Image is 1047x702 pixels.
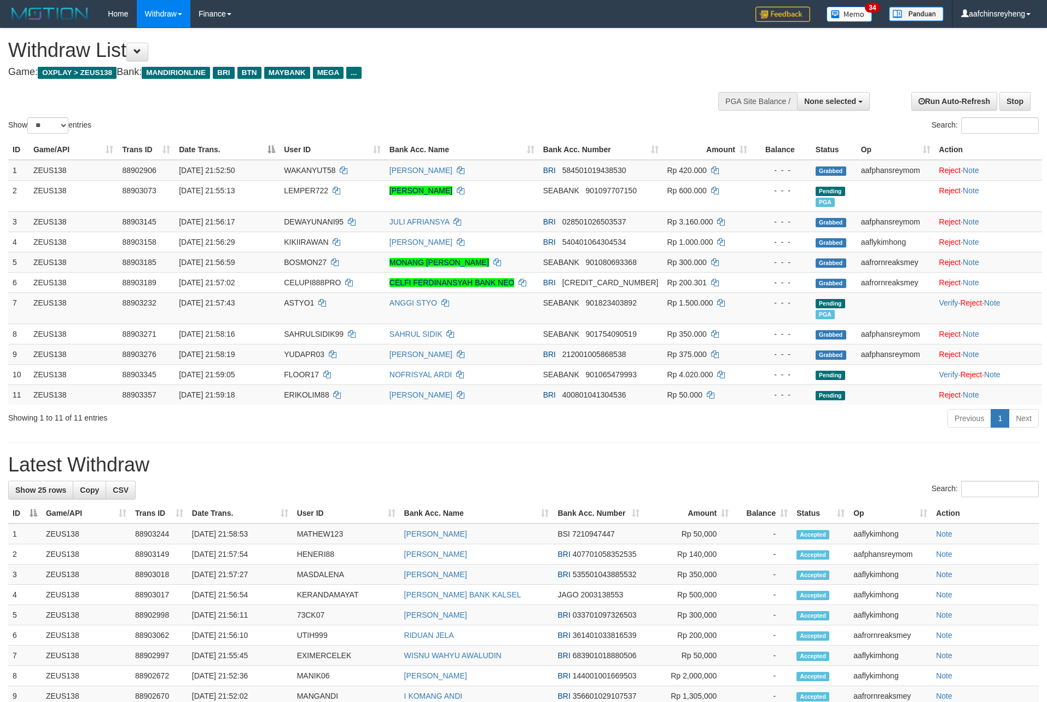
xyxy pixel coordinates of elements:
span: 34 [865,3,880,13]
a: Note [936,631,952,640]
a: SAHRUL SIDIK [389,330,443,338]
a: [PERSON_NAME] [404,671,467,680]
span: BRI [543,390,556,399]
a: Note [963,186,979,195]
span: Grabbed [816,238,846,248]
a: CSV [106,481,136,499]
div: - - - [756,389,807,400]
a: Reject [939,186,961,195]
td: - [733,523,792,544]
td: [DATE] 21:56:11 [188,605,293,625]
a: [PERSON_NAME] [404,611,467,619]
span: 88903158 [122,238,156,246]
a: [PERSON_NAME] [404,530,467,538]
td: 88903018 [131,565,188,585]
span: Grabbed [816,258,846,268]
td: · [935,160,1042,181]
span: Grabbed [816,218,846,227]
td: · [935,324,1042,344]
span: Rp 600.000 [667,186,707,195]
span: Marked by aaftrukkakada [816,198,835,207]
a: Note [963,238,979,246]
td: aafphansreymom [857,211,935,232]
a: Note [963,166,979,175]
span: JAGO [557,590,578,599]
div: - - - [756,369,807,380]
span: Copy 033701097326503 to clipboard [573,611,637,619]
span: KIKIIRAWAN [284,238,328,246]
th: User ID: activate to sort column ascending [280,140,385,160]
td: 11 [8,384,29,405]
td: HENERI88 [293,544,400,565]
span: [DATE] 21:56:29 [179,238,235,246]
span: 88903271 [122,330,156,338]
span: Rp 200.301 [667,278,707,287]
div: - - - [756,185,807,196]
th: Op: activate to sort column ascending [857,140,935,160]
td: ZEUS138 [42,605,131,625]
span: Copy 901097707150 to clipboard [585,186,636,195]
a: Reject [960,298,982,307]
span: Copy 901065479993 to clipboard [585,370,636,379]
th: Bank Acc. Name: activate to sort column ascending [385,140,539,160]
td: · [935,344,1042,364]
span: SEABANK [543,258,579,267]
span: BTN [237,67,261,79]
span: Rp 4.020.000 [667,370,713,379]
img: MOTION_logo.png [8,5,91,22]
td: - [733,585,792,605]
span: SEABANK [543,186,579,195]
select: Showentries [27,117,68,134]
a: I KOMANG ANDI [404,692,463,700]
span: MEGA [313,67,344,79]
span: 88903145 [122,217,156,226]
td: ZEUS138 [29,344,118,364]
td: ZEUS138 [29,364,118,384]
span: ASTYO1 [284,298,314,307]
a: [PERSON_NAME] [389,166,452,175]
span: FLOOR17 [284,370,319,379]
td: Rp 350,000 [644,565,733,585]
th: Status [811,140,857,160]
div: - - - [756,216,807,227]
span: BRI [557,570,570,579]
span: [DATE] 21:59:05 [179,370,235,379]
td: · [935,180,1042,211]
td: 3 [8,211,29,232]
a: [PERSON_NAME] [389,390,452,399]
span: WAKANYUT58 [284,166,335,175]
td: 2 [8,180,29,211]
td: 88903017 [131,585,188,605]
th: Action [932,503,1039,523]
span: BOSMON27 [284,258,327,267]
td: [DATE] 21:57:27 [188,565,293,585]
span: Pending [816,299,845,308]
td: aaflykimhong [849,585,932,605]
a: [PERSON_NAME] BANK KALSEL [404,590,521,599]
span: Grabbed [816,350,846,360]
td: ZEUS138 [29,324,118,344]
th: Amount: activate to sort column ascending [644,503,733,523]
h1: Withdraw List [8,39,687,61]
span: Copy 535501043885532 to clipboard [573,570,637,579]
div: - - - [756,329,807,340]
a: Note [936,611,952,619]
span: Rp 350.000 [667,330,707,338]
a: Reject [939,350,961,359]
td: 4 [8,585,42,605]
td: ZEUS138 [42,585,131,605]
td: aaflykimhong [849,523,932,544]
span: 88903276 [122,350,156,359]
th: Bank Acc. Name: activate to sort column ascending [400,503,554,523]
span: Copy 400801041304536 to clipboard [562,390,626,399]
a: Show 25 rows [8,481,73,499]
span: 88902906 [122,166,156,175]
td: ZEUS138 [42,544,131,565]
th: Balance: activate to sort column ascending [733,503,792,523]
th: Amount: activate to sort column ascending [663,140,752,160]
span: BRI [543,238,556,246]
span: Copy [80,486,99,494]
h4: Game: Bank: [8,67,687,78]
th: Bank Acc. Number: activate to sort column ascending [539,140,663,160]
a: [PERSON_NAME] [389,238,452,246]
